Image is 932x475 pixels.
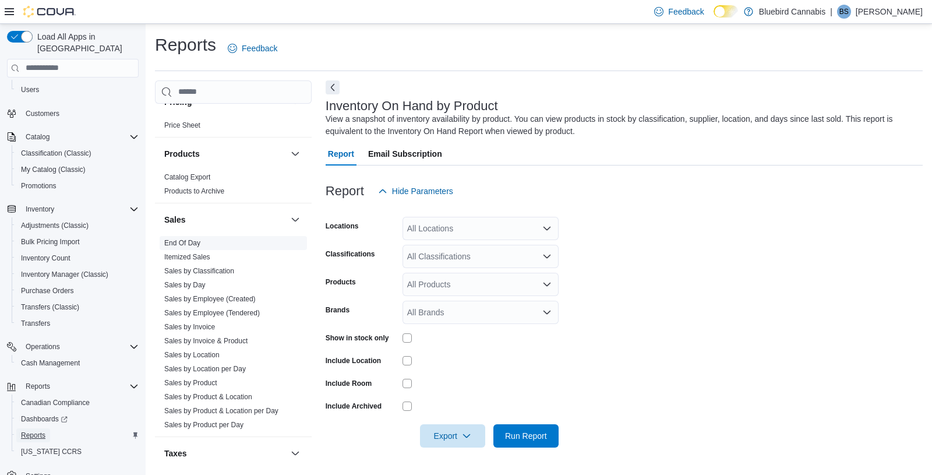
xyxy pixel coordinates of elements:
span: Promotions [16,179,139,193]
span: Inventory [21,202,139,216]
a: Customers [21,107,64,121]
img: Cova [23,6,76,17]
button: Open list of options [542,280,552,289]
span: Washington CCRS [16,445,139,459]
label: Brands [326,305,349,315]
p: [PERSON_NAME] [856,5,923,19]
a: Canadian Compliance [16,396,94,410]
label: Show in stock only [326,333,389,343]
button: Reports [2,378,143,395]
span: Cash Management [16,356,139,370]
span: Export [427,424,478,448]
span: Reports [21,379,139,393]
label: Products [326,277,356,287]
button: Reports [12,427,143,444]
button: Users [12,82,143,98]
button: Inventory [2,201,143,217]
button: Open list of options [542,224,552,233]
span: Products to Archive [164,187,224,196]
span: Inventory Count [21,254,70,263]
a: Sales by Location [164,351,220,359]
button: Adjustments (Classic) [12,217,143,234]
a: Transfers (Classic) [16,300,84,314]
h3: Taxes [164,448,187,459]
span: Sales by Product & Location [164,392,252,402]
span: Bulk Pricing Import [21,237,80,247]
button: Customers [2,105,143,122]
h3: Products [164,148,200,160]
a: Sales by Employee (Created) [164,295,256,303]
span: Inventory Count [16,251,139,265]
span: Sales by Employee (Tendered) [164,308,260,318]
button: Export [420,424,485,448]
label: Include Archived [326,402,382,411]
button: Transfers [12,315,143,332]
span: Email Subscription [368,142,442,166]
span: Sales by Invoice [164,322,215,332]
button: Products [164,148,286,160]
h3: Sales [164,214,186,226]
p: Bluebird Cannabis [759,5,825,19]
a: Sales by Invoice [164,323,215,331]
label: Classifications [326,249,375,259]
button: Inventory [21,202,59,216]
a: Transfers [16,316,55,330]
button: Operations [2,339,143,355]
span: Users [21,85,39,94]
div: View a snapshot of inventory availability by product. You can view products in stock by classific... [326,113,917,138]
a: Sales by Employee (Tendered) [164,309,260,317]
button: Inventory Count [12,250,143,266]
span: Feedback [668,6,704,17]
label: Locations [326,221,359,231]
button: Products [288,147,302,161]
span: [US_STATE] CCRS [21,447,82,456]
a: Users [16,83,44,97]
span: Sales by Product per Day [164,420,243,430]
button: Open list of options [542,252,552,261]
a: My Catalog (Classic) [16,163,90,177]
button: Bulk Pricing Import [12,234,143,250]
span: Purchase Orders [16,284,139,298]
span: Transfers (Classic) [21,302,79,312]
span: Classification (Classic) [16,146,139,160]
button: [US_STATE] CCRS [12,444,143,460]
span: BS [839,5,849,19]
span: Load All Apps in [GEOGRAPHIC_DATA] [33,31,139,54]
span: Sales by Product & Location per Day [164,406,278,416]
span: Cash Management [21,358,80,368]
button: Sales [288,213,302,227]
span: Dashboards [16,412,139,426]
h1: Reports [155,33,216,57]
span: Reports [21,431,45,440]
a: Promotions [16,179,61,193]
span: Transfers [16,316,139,330]
span: Inventory Manager (Classic) [16,268,139,282]
span: Dashboards [21,414,68,424]
button: Open list of options [542,308,552,317]
button: Purchase Orders [12,283,143,299]
span: Canadian Compliance [21,398,90,407]
div: Sales [155,236,312,437]
a: Sales by Invoice & Product [164,337,248,345]
span: Sales by Invoice & Product [164,336,248,346]
input: Dark Mode [714,5,738,17]
button: Catalog [2,129,143,145]
a: Sales by Product [164,379,217,387]
span: End Of Day [164,238,200,248]
span: Sales by Employee (Created) [164,294,256,304]
span: Classification (Classic) [21,149,91,158]
span: Operations [26,342,60,351]
span: Canadian Compliance [16,396,139,410]
span: Customers [26,109,59,118]
button: Inventory Manager (Classic) [12,266,143,283]
span: Sales by Location [164,350,220,360]
button: Taxes [164,448,286,459]
span: Bulk Pricing Import [16,235,139,249]
button: Taxes [288,446,302,460]
span: Promotions [21,181,57,191]
span: Report [328,142,354,166]
span: Reports [26,382,50,391]
span: My Catalog (Classic) [16,163,139,177]
span: Inventory [26,205,54,214]
span: Sales by Day [164,280,206,290]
